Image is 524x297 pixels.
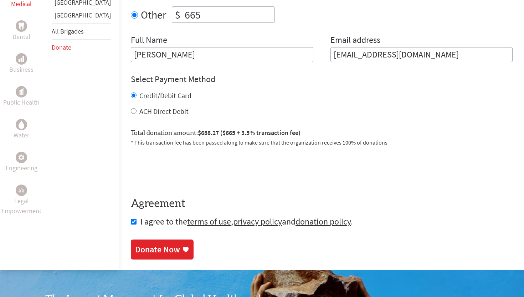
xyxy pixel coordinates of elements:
[19,56,24,62] img: Business
[131,155,239,183] iframe: reCAPTCHA
[52,40,111,55] li: Donate
[12,20,30,42] a: DentalDental
[16,152,27,163] div: Engineering
[131,240,194,260] a: Donate Now
[131,197,513,210] h4: Agreement
[52,23,111,40] li: All Brigades
[16,185,27,196] div: Legal Empowerment
[131,34,167,47] label: Full Name
[6,163,37,173] p: Engineering
[12,32,30,42] p: Dental
[198,129,300,137] span: $688.27 ($665 + 3.5% transaction fee)
[131,128,300,138] label: Total donation amount:
[52,43,71,51] a: Donate
[139,91,191,100] label: Credit/Debit Card
[6,152,37,173] a: EngineeringEngineering
[9,53,34,75] a: BusinessBusiness
[55,11,111,19] a: [GEOGRAPHIC_DATA]
[131,74,513,85] h4: Select Payment Method
[9,65,34,75] p: Business
[1,185,41,216] a: Legal EmpowermentLegal Empowerment
[14,130,29,140] p: Water
[3,86,40,107] a: Public HealthPublic Health
[187,216,231,227] a: terms of use
[52,27,84,35] a: All Brigades
[3,97,40,107] p: Public Health
[330,47,513,62] input: Your Email
[52,10,111,23] li: Guatemala
[16,119,27,130] div: Water
[19,155,24,160] img: Engineering
[183,7,274,22] input: Enter Amount
[330,34,380,47] label: Email address
[19,121,24,129] img: Water
[135,244,180,255] div: Donate Now
[131,138,513,147] p: * This transaction fee has been passed along to make sure that the organization receives 100% of ...
[141,6,166,23] label: Other
[131,47,313,62] input: Enter Full Name
[140,216,353,227] span: I agree to the , and .
[16,86,27,97] div: Public Health
[19,23,24,30] img: Dental
[296,216,351,227] a: donation policy
[19,88,24,95] img: Public Health
[16,20,27,32] div: Dental
[1,196,41,216] p: Legal Empowerment
[233,216,282,227] a: privacy policy
[16,53,27,65] div: Business
[14,119,29,140] a: WaterWater
[139,107,189,116] label: ACH Direct Debit
[172,7,183,22] div: $
[19,188,24,192] img: Legal Empowerment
